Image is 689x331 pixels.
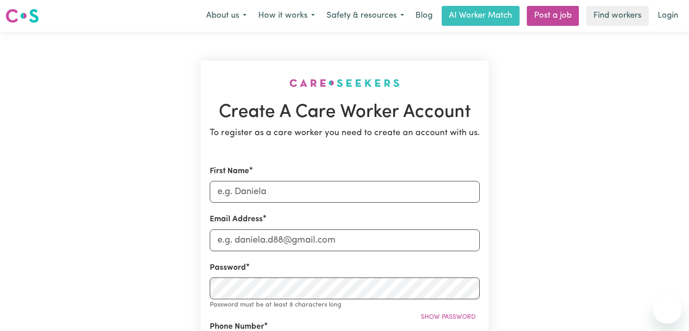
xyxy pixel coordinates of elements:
[5,8,39,24] img: Careseekers logo
[210,165,249,177] label: First Name
[210,302,342,308] small: Password must be at least 8 characters long
[210,214,263,225] label: Email Address
[421,314,476,321] span: Show password
[653,295,682,324] iframe: Button to launch messaging window
[442,6,520,26] a: AI Worker Match
[210,181,480,203] input: e.g. Daniela
[210,127,480,140] p: To register as a care worker you need to create an account with us.
[210,102,480,123] h1: Create A Care Worker Account
[210,262,246,274] label: Password
[586,6,649,26] a: Find workers
[210,229,480,251] input: e.g. daniela.d88@gmail.com
[652,6,684,26] a: Login
[527,6,579,26] a: Post a job
[410,6,438,26] a: Blog
[321,6,410,25] button: Safety & resources
[417,310,480,324] button: Show password
[200,6,252,25] button: About us
[252,6,321,25] button: How it works
[5,5,39,26] a: Careseekers logo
